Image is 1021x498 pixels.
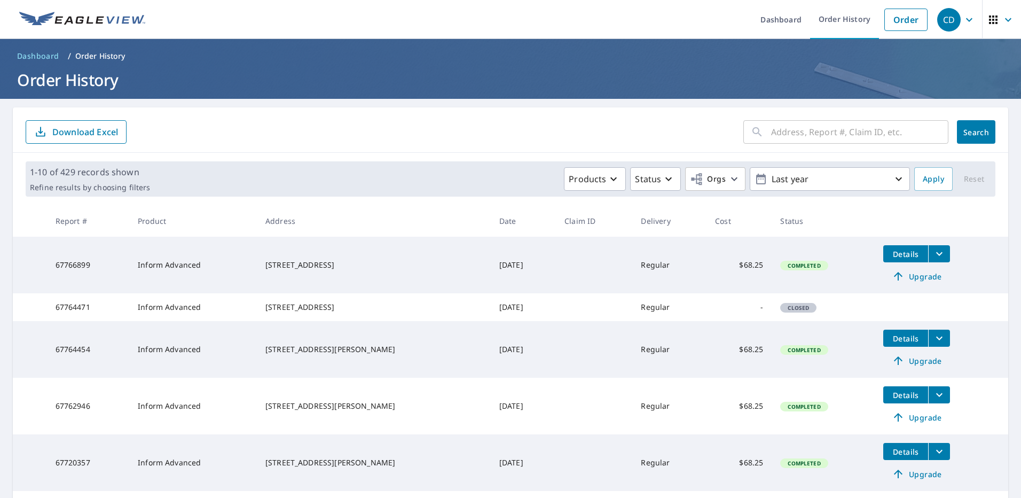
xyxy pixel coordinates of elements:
[706,321,772,378] td: $68.25
[632,378,706,434] td: Regular
[491,205,556,237] th: Date
[883,352,950,369] a: Upgrade
[13,48,64,65] a: Dashboard
[923,173,944,186] span: Apply
[30,166,150,178] p: 1-10 of 429 records shown
[883,465,950,483] a: Upgrade
[635,173,661,185] p: Status
[47,434,130,491] td: 67720357
[129,321,257,378] td: Inform Advanced
[630,167,681,191] button: Status
[129,378,257,434] td: Inform Advanced
[890,411,944,424] span: Upgrade
[129,434,257,491] td: Inform Advanced
[47,237,130,293] td: 67766899
[914,167,953,191] button: Apply
[47,378,130,434] td: 67762946
[491,434,556,491] td: [DATE]
[706,434,772,491] td: $68.25
[706,237,772,293] td: $68.25
[883,330,928,347] button: detailsBtn-67764454
[13,69,1008,91] h1: Order History
[30,183,150,192] p: Refine results by choosing filters
[883,245,928,262] button: detailsBtn-67766899
[890,390,922,400] span: Details
[68,50,71,63] li: /
[772,205,875,237] th: Status
[129,237,257,293] td: Inform Advanced
[632,237,706,293] td: Regular
[890,249,922,259] span: Details
[890,270,944,283] span: Upgrade
[781,460,827,467] span: Completed
[928,330,950,347] button: filesDropdownBtn-67764454
[129,205,257,237] th: Product
[883,409,950,426] a: Upgrade
[491,321,556,378] td: [DATE]
[928,386,950,403] button: filesDropdownBtn-67762946
[129,293,257,321] td: Inform Advanced
[632,321,706,378] td: Regular
[632,205,706,237] th: Delivery
[75,51,125,61] p: Order History
[13,48,1008,65] nav: breadcrumb
[690,173,726,186] span: Orgs
[890,468,944,480] span: Upgrade
[491,293,556,321] td: [DATE]
[26,120,127,144] button: Download Excel
[781,403,827,410] span: Completed
[257,205,491,237] th: Address
[781,262,827,269] span: Completed
[883,386,928,403] button: detailsBtn-67762946
[957,120,995,144] button: Search
[265,302,482,313] div: [STREET_ADDRESS]
[884,9,928,31] a: Order
[928,443,950,460] button: filesDropdownBtn-67720357
[632,434,706,491] td: Regular
[928,245,950,262] button: filesDropdownBtn-67766899
[17,51,59,61] span: Dashboard
[569,173,606,185] p: Products
[767,170,892,189] p: Last year
[47,205,130,237] th: Report #
[685,167,745,191] button: Orgs
[564,167,626,191] button: Products
[556,205,632,237] th: Claim ID
[890,354,944,367] span: Upgrade
[19,12,145,28] img: EV Logo
[47,293,130,321] td: 67764471
[52,126,118,138] p: Download Excel
[265,401,482,411] div: [STREET_ADDRESS][PERSON_NAME]
[890,447,922,457] span: Details
[750,167,910,191] button: Last year
[781,346,827,354] span: Completed
[706,205,772,237] th: Cost
[491,237,556,293] td: [DATE]
[883,443,928,460] button: detailsBtn-67720357
[781,304,815,312] span: Closed
[47,321,130,378] td: 67764454
[265,457,482,468] div: [STREET_ADDRESS][PERSON_NAME]
[883,268,950,285] a: Upgrade
[771,117,948,147] input: Address, Report #, Claim ID, etc.
[965,127,987,137] span: Search
[937,8,961,32] div: CD
[265,260,482,270] div: [STREET_ADDRESS]
[265,344,482,355] div: [STREET_ADDRESS][PERSON_NAME]
[706,378,772,434] td: $68.25
[632,293,706,321] td: Regular
[890,333,922,344] span: Details
[706,293,772,321] td: -
[491,378,556,434] td: [DATE]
